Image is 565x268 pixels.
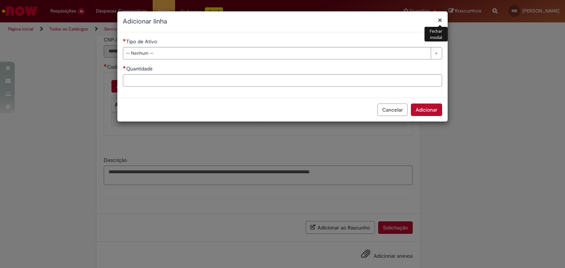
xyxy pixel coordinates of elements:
button: Cancelar [377,104,408,116]
span: -- Nenhum -- [126,47,427,59]
button: Fechar modal [438,16,442,24]
h2: Adicionar linha [123,17,442,26]
div: Fechar modal [424,27,448,41]
span: Tipo de Ativo [126,38,159,45]
span: Necessários [123,39,126,41]
button: Adicionar [411,104,442,116]
input: Quantidade [123,74,442,87]
span: Necessários [123,66,126,69]
span: Quantidade [126,65,154,72]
